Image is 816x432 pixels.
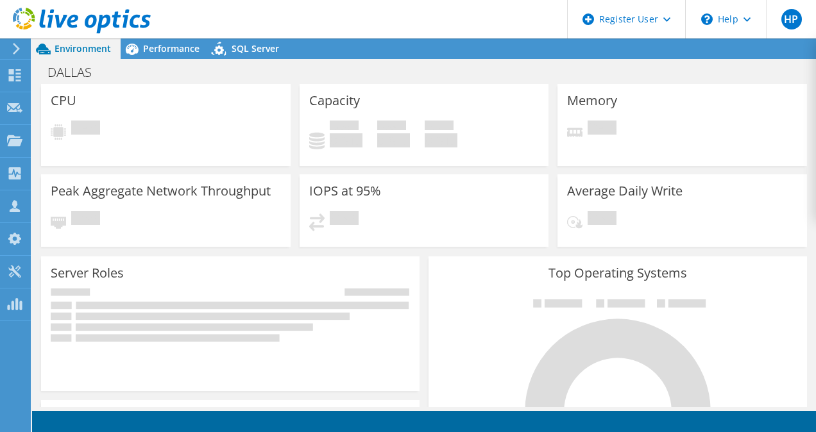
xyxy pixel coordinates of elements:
[567,94,617,108] h3: Memory
[330,211,359,228] span: Pending
[330,120,359,133] span: Used
[71,120,100,138] span: Pending
[377,120,406,133] span: Free
[309,184,381,198] h3: IOPS at 95%
[51,94,76,108] h3: CPU
[51,184,271,198] h3: Peak Aggregate Network Throughput
[425,133,457,147] h4: 0 GiB
[71,211,100,228] span: Pending
[232,42,279,54] span: SQL Server
[330,133,362,147] h4: 0 GiB
[781,9,802,29] span: HP
[567,184,683,198] h3: Average Daily Write
[588,120,616,138] span: Pending
[377,133,410,147] h4: 0 GiB
[588,211,616,228] span: Pending
[51,266,124,280] h3: Server Roles
[143,42,200,54] span: Performance
[701,13,713,25] svg: \n
[42,65,112,79] h1: DALLAS
[55,42,111,54] span: Environment
[425,120,454,133] span: Total
[309,94,360,108] h3: Capacity
[438,266,797,280] h3: Top Operating Systems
